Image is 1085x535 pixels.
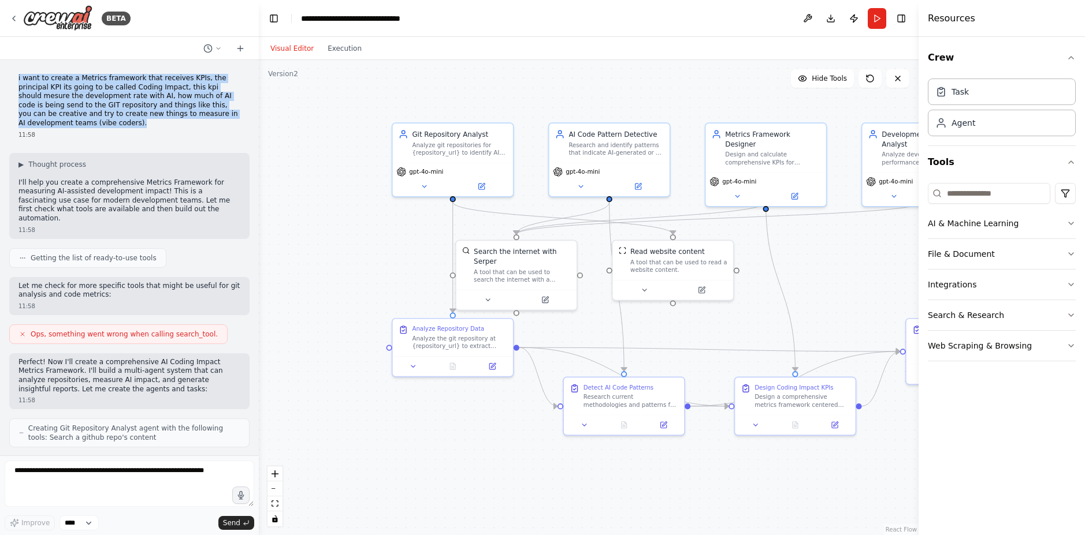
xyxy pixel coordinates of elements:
button: Web Scraping & Browsing [928,331,1076,361]
div: React Flow controls [267,466,283,526]
div: Agent [952,117,975,129]
button: Open in side panel [818,419,852,431]
div: Git Repository Analyst [412,129,507,139]
div: AI Code Pattern Detective [568,129,663,139]
p: I'll help you create a comprehensive Metrics Framework for measuring AI-assisted development impa... [18,178,240,223]
nav: breadcrumb [301,13,431,24]
span: gpt-4o-mini [566,168,600,176]
h4: Resources [928,12,975,25]
button: AI & Machine Learning [928,208,1076,238]
button: File & Document [928,239,1076,269]
p: Perfect! Now I'll create a comprehensive AI Coding Impact Metrics Framework. I'll build a multi-a... [18,358,240,394]
button: fit view [267,496,283,511]
span: Hide Tools [812,74,847,83]
div: Design Coding Impact KPIs [755,383,833,391]
div: Tools [928,178,1076,371]
button: Open in side panel [674,284,729,295]
span: Improve [21,518,50,527]
div: A tool that can be used to search the internet with a search_query. Supports different search typ... [474,268,571,284]
div: Search the internet with Serper [474,246,571,266]
span: Getting the list of ready-to-use tools [31,253,157,263]
span: Creating Git Repository Analyst agent with the following tools: Search a github repo's content [28,424,240,442]
div: A tool that can be used to read a website content. [630,259,727,274]
p: i want to create a Metrics framework that receives KPIs, the principal KPI its going to be called... [18,74,240,128]
button: Integrations [928,270,1076,300]
div: 11:58 [18,396,240,405]
g: Edge from 827b8755-b9b5-42fa-b89d-055cb6a987a3 to c6b67f5d-f975-4d10-bc7b-e3b3830ee90a [604,202,629,371]
div: Development Insights Analyst [882,129,976,149]
div: Development Insights AnalystAnalyze development team performance and AI adoption trends for {team... [861,122,984,207]
button: Hide right sidebar [893,10,909,27]
button: Visual Editor [263,42,321,55]
div: Analyze Repository Data [412,325,484,333]
g: Edge from 686b7cb2-dc20-4986-bbbc-f5b933d17e95 to b171be78-14ea-4bb5-bfdd-850cf6cb0d73 [448,202,458,312]
div: Metrics Framework Designer [725,129,820,149]
button: Open in side panel [610,181,666,192]
span: gpt-4o-mini [879,178,913,186]
span: Ops, something went wrong when calling search_tool. [31,330,218,339]
a: React Flow attribution [886,526,917,533]
g: Edge from b171be78-14ea-4bb5-bfdd-850cf6cb0d73 to 60d52e9d-1408-4e11-8afb-b111328ddf13 [519,343,900,357]
div: 11:58 [18,302,240,310]
button: Tools [928,146,1076,178]
div: Analyze development team performance and AI adoption trends for {team_name}. Generate actionable ... [882,151,976,166]
g: Edge from 85582a44-c297-4cbf-8f1f-26a44d8e207e to 9f2dab96-79f9-4079-941f-a15fc5f2f74d [761,202,800,371]
div: AI Code Pattern DetectiveResearch and identify patterns that indicate AI-generated or AI-assisted... [548,122,671,197]
button: Search & Research [928,300,1076,330]
button: Hide Tools [791,69,854,88]
span: ▶ [18,160,24,169]
div: 11:58 [18,226,240,234]
div: Design Coding Impact KPIsDesign a comprehensive metrics framework centered around the "Coding Imp... [734,377,857,436]
div: Metrics Framework DesignerDesign and calculate comprehensive KPIs for measuring AI impact on deve... [705,122,827,207]
button: Start a new chat [231,42,250,55]
button: Open in side panel [646,419,680,431]
div: Git Repository AnalystAnalyze git repositories for {repository_url} to identify AI-assisted code ... [392,122,514,197]
button: zoom in [267,466,283,481]
button: Improve [5,515,55,530]
g: Edge from b171be78-14ea-4bb5-bfdd-850cf6cb0d73 to c6b67f5d-f975-4d10-bc7b-e3b3830ee90a [519,343,558,411]
div: BETA [102,12,131,25]
div: 11:58 [18,130,240,139]
button: zoom out [267,481,283,496]
div: ScrapeWebsiteToolRead website contentA tool that can be used to read a website content. [612,240,734,301]
div: Detect AI Code PatternsResearch current methodologies and patterns for detecting AI-generated or ... [563,377,685,436]
p: Let me check for more specific tools that might be useful for git analysis and code metrics: [18,282,240,300]
img: Logo [23,5,92,31]
g: Edge from 686b7cb2-dc20-4986-bbbc-f5b933d17e95 to b4ece72c-1f23-404b-a272-3040b1c57840 [448,202,678,234]
button: Open in side panel [454,181,509,192]
div: Analyze git repositories for {repository_url} to identify AI-assisted code patterns, commit frequ... [412,141,507,156]
g: Edge from 9f2dab96-79f9-4079-941f-a15fc5f2f74d to 60d52e9d-1408-4e11-8afb-b111328ddf13 [862,346,900,411]
div: Detect AI Code Patterns [584,383,653,391]
button: Hide left sidebar [266,10,282,27]
button: No output available [775,419,816,431]
div: Research current methodologies and patterns for detecting AI-generated or AI-assisted code. Analy... [584,393,678,409]
img: ScrapeWebsiteTool [619,246,627,255]
button: Send [218,516,254,530]
div: Read website content [630,246,705,256]
div: Research and identify patterns that indicate AI-generated or AI-assisted code in {repository_url}... [568,141,663,156]
div: Crew [928,74,1076,145]
span: gpt-4o-mini [722,178,756,186]
div: SerperDevToolSearch the internet with SerperA tool that can be used to search the internet with a... [455,240,578,310]
button: No output available [432,361,474,372]
button: No output available [603,419,645,431]
span: gpt-4o-mini [409,168,443,176]
button: toggle interactivity [267,511,283,526]
div: Design a comprehensive metrics framework centered around the "Coding Impact" KPI that measures AI... [755,393,849,409]
div: Analyze Repository DataAnalyze the git repository at {repository_url} to extract comprehensive de... [392,318,514,377]
div: Analyze the git repository at {repository_url} to extract comprehensive development data includin... [412,335,507,350]
div: Task [952,86,969,98]
span: Send [223,518,240,527]
g: Edge from 75db7a0a-d3d6-479d-9ec1-5a81c083d18d to 9357f958-cd4f-4f54-9260-ee7f8ed2ca84 [511,202,927,234]
button: Switch to previous chat [199,42,226,55]
div: Design and calculate comprehensive KPIs for measuring AI impact on development teams, with focus ... [725,151,820,166]
div: Version 2 [268,69,298,78]
span: Thought process [28,160,86,169]
button: Open in side panel [517,294,573,305]
img: SerperDevTool [462,246,470,255]
g: Edge from c6b67f5d-f975-4d10-bc7b-e3b3830ee90a to 9f2dab96-79f9-4079-941f-a15fc5f2f74d [690,401,729,411]
button: Crew [928,42,1076,74]
button: Open in side panel [475,361,509,372]
button: Execution [321,42,369,55]
button: Open in side panel [767,190,822,202]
